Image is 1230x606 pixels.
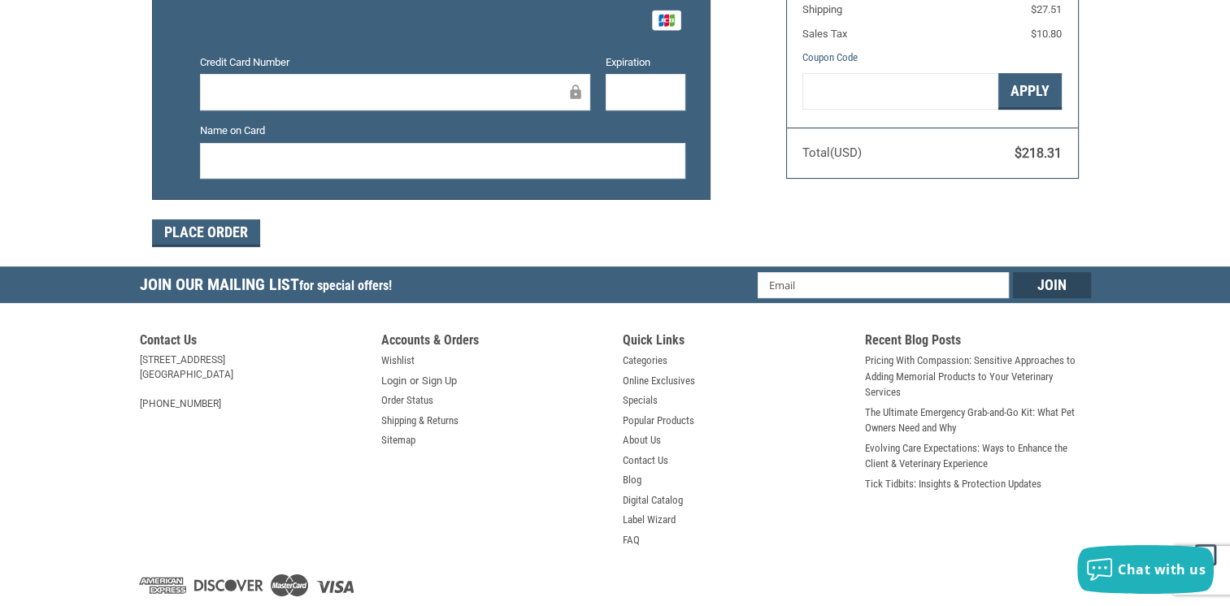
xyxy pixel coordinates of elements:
[1077,545,1214,594] button: Chat with us
[381,413,459,429] a: Shipping & Returns
[623,353,667,369] a: Categories
[140,266,400,308] h5: Join Our Mailing List
[1015,145,1062,161] span: $218.31
[865,476,1041,492] a: Tick Tidbits: Insights & Protection Updates
[802,73,998,110] input: Gift Certificate or Coupon Code
[623,512,676,528] a: Label Wizard
[381,373,406,389] a: Login
[623,532,640,548] a: FAQ
[299,278,392,293] span: for special offers!
[1118,561,1206,578] span: Chat with us
[1013,272,1091,298] input: Join
[623,432,661,448] a: About Us
[381,432,415,448] a: Sitemap
[200,123,685,139] label: Name on Card
[865,332,1091,353] h5: Recent Blog Posts
[381,392,433,409] a: Order Status
[802,145,862,160] span: Total (USD)
[381,332,607,353] h5: Accounts & Orders
[623,413,694,429] a: Popular Products
[998,73,1062,110] button: Apply
[623,392,658,409] a: Specials
[400,373,428,389] span: or
[865,440,1091,472] a: Evolving Care Expectations: Ways to Enhance the Client & Veterinary Experience
[422,373,457,389] a: Sign Up
[140,353,366,411] address: [STREET_ADDRESS] [GEOGRAPHIC_DATA] [PHONE_NUMBER]
[802,28,847,40] span: Sales Tax
[802,51,858,63] a: Coupon Code
[140,332,366,353] h5: Contact Us
[1031,3,1062,15] span: $27.51
[381,353,415,369] a: Wishlist
[623,373,695,389] a: Online Exclusives
[1031,28,1062,40] span: $10.80
[200,54,590,71] label: Credit Card Number
[802,3,842,15] span: Shipping
[865,405,1091,436] a: The Ultimate Emergency Grab-and-Go Kit: What Pet Owners Need and Why
[152,219,260,247] button: Place Order
[623,492,683,509] a: Digital Catalog
[623,452,668,469] a: Contact Us
[623,332,849,353] h5: Quick Links
[606,54,685,71] label: Expiration
[623,472,641,488] a: Blog
[758,272,1009,298] input: Email
[865,353,1091,400] a: Pricing With Compassion: Sensitive Approaches to Adding Memorial Products to Your Veterinary Serv...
